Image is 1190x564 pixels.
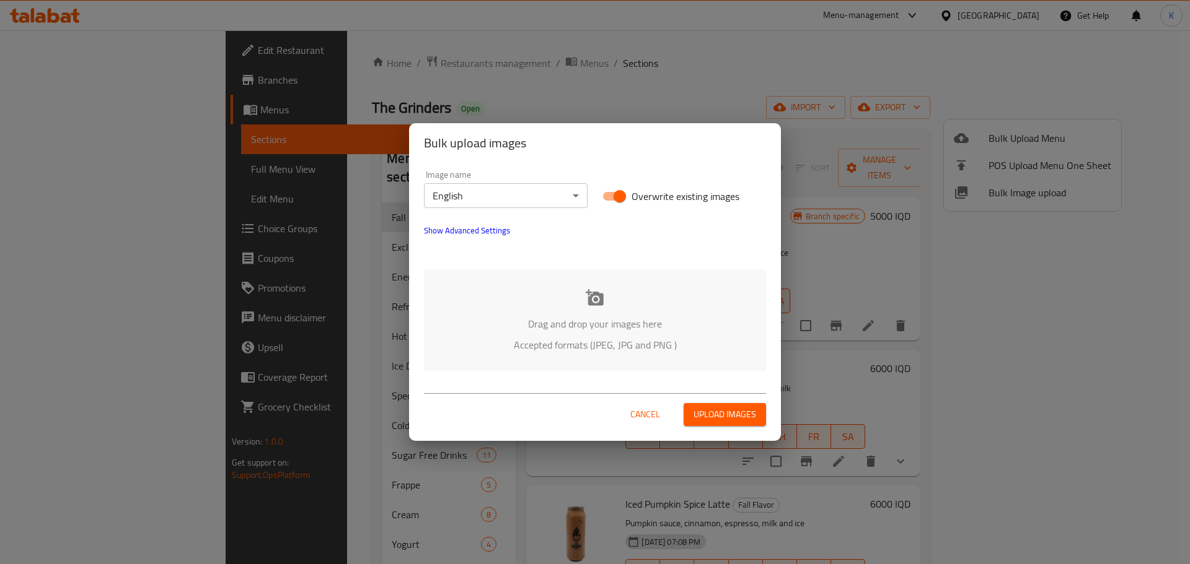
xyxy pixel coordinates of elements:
[424,133,766,153] h2: Bulk upload images
[443,337,747,352] p: Accepted formats (JPEG, JPG and PNG )
[424,223,510,238] span: Show Advanced Settings
[630,407,660,422] span: Cancel
[424,183,588,208] div: English
[416,215,518,245] button: show more
[625,403,665,426] button: Cancel
[684,403,766,426] button: Upload images
[694,407,756,422] span: Upload images
[443,316,747,331] p: Drag and drop your images here
[632,189,739,204] span: Overwrite existing images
